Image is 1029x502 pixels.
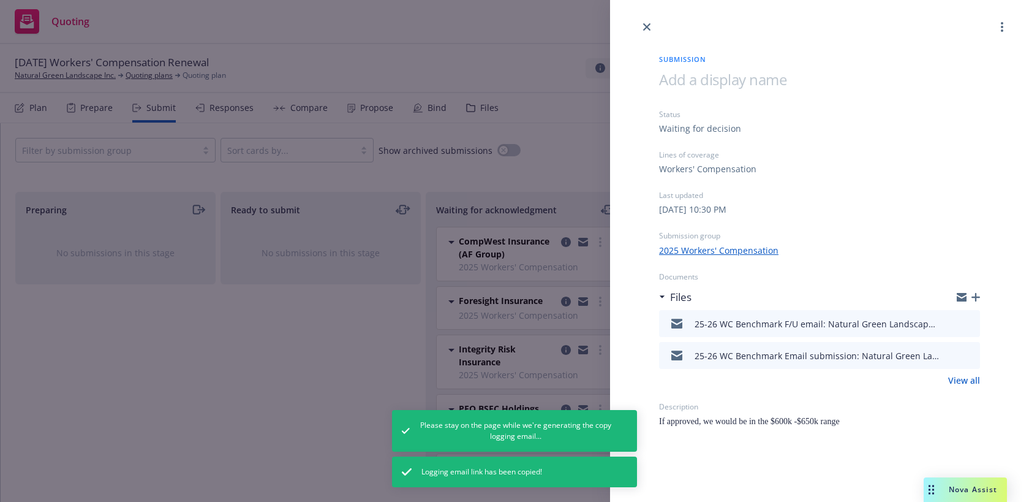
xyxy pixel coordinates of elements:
div: Status [659,109,980,120]
div: Last updated [659,190,980,200]
div: [DATE] 10:30 PM [659,203,726,216]
div: 25-26 WC Benchmark Email submission: Natural Green Landscape: 25-26 WC Quote [695,349,940,362]
span: Submission [659,54,980,64]
a: more [995,20,1009,34]
button: preview file [964,316,975,331]
div: Files [659,289,692,305]
div: Waiting for decision [659,122,741,135]
a: 2025 Workers' Compensation [659,244,778,257]
div: Workers' Compensation [659,162,756,175]
h3: Files [670,289,692,305]
div: Documents [659,272,980,282]
div: Description [659,401,980,412]
button: Nova Assist [924,477,1007,502]
button: download file [944,348,954,363]
div: Lines of coverage [659,150,980,160]
div: Drag to move [924,477,939,502]
div: Submission group [659,230,980,241]
div: 25-26 WC Benchmark F/U email: Natural Green Landscape: 25-26 WC Quote [695,318,940,330]
span: If approved, we would be in the $600k -$650k range [659,417,840,426]
span: Please stay on the page while we're generating the copy logging email... [420,420,612,442]
a: View all [948,374,980,387]
button: download file [944,316,954,331]
button: preview file [964,348,975,363]
span: Logging email link has been copied! [421,466,542,477]
span: Nova Assist [949,484,997,495]
a: close [639,20,654,34]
